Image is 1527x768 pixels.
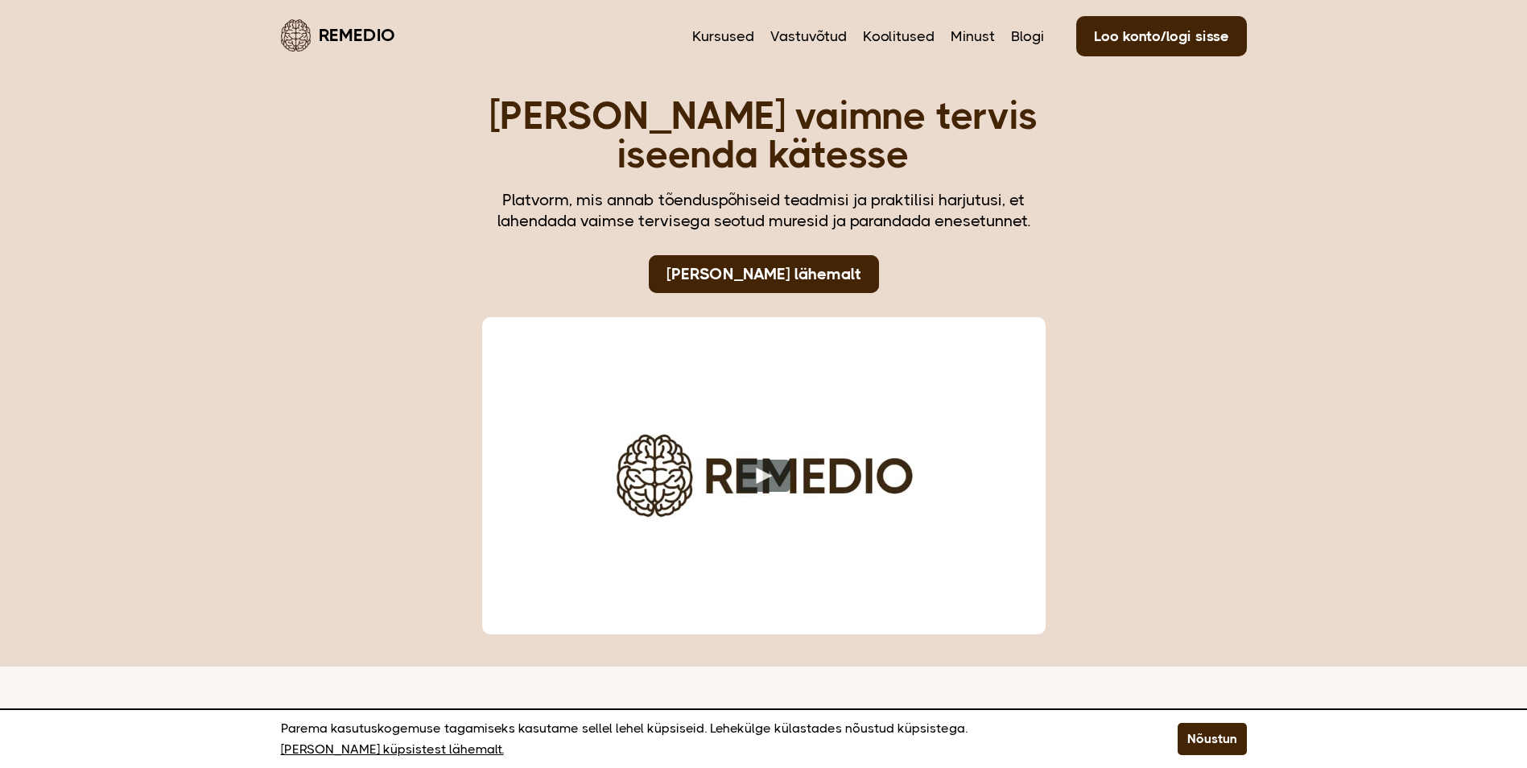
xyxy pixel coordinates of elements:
a: Remedio [281,16,395,54]
div: Platvorm, mis annab tõenduspõhiseid teadmisi ja praktilisi harjutusi, et lahendada vaimse tervise... [482,190,1046,232]
a: [PERSON_NAME] lähemalt [649,255,879,293]
button: Play video [737,460,790,492]
a: Blogi [1011,26,1044,47]
a: Minust [951,26,995,47]
img: Remedio logo [281,19,311,52]
p: Parema kasutuskogemuse tagamiseks kasutame sellel lehel küpsiseid. Lehekülge külastades nõustud k... [281,718,1137,760]
h1: [PERSON_NAME] vaimne tervis iseenda kätesse [482,97,1046,174]
a: [PERSON_NAME] küpsistest lähemalt. [281,739,504,760]
a: Vastuvõtud [770,26,847,47]
a: Kursused [692,26,754,47]
a: Loo konto/logi sisse [1076,16,1247,56]
a: Koolitused [863,26,935,47]
button: Nõustun [1178,723,1247,755]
